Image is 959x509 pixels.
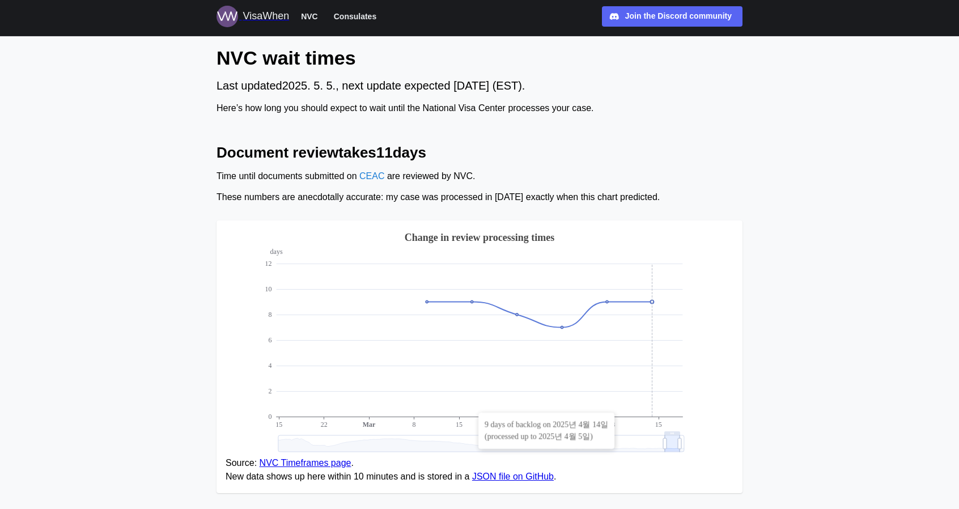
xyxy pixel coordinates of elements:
button: Consulates [329,9,381,24]
span: NVC [301,10,318,23]
text: 8 [269,311,272,319]
text: 12 [265,260,272,268]
img: Logo for VisaWhen [217,6,238,27]
text: 15 [456,421,462,429]
text: 22 [321,421,328,429]
a: Join the Discord community [602,6,742,27]
text: 4 [269,362,272,370]
text: 10 [265,285,272,293]
text: Apr [563,421,575,429]
text: 6 [269,336,272,344]
a: JSON file on GitHub [472,472,554,481]
div: These numbers are anecdotally accurate: my case was processed in [DATE] exactly when this chart p... [217,190,742,205]
figcaption: Source: . New data shows up here within 10 minutes and is stored in a . [226,456,733,485]
a: NVC Timeframes page [260,458,351,468]
text: 8 [413,421,416,429]
text: 15 [275,421,282,429]
text: Change in review processing times [405,232,554,243]
text: 2 [269,387,272,395]
text: 22 [500,421,507,429]
h2: Document review takes 11 days [217,143,742,163]
text: days [270,248,283,256]
div: Last updated 2025. 5. 5. , next update expected [DATE] (EST). [217,77,742,95]
text: 15 [655,421,662,429]
text: Mar [363,421,376,429]
h1: NVC wait times [217,45,742,70]
button: NVC [296,9,323,24]
div: VisaWhen [243,9,289,24]
text: 29 [546,421,553,429]
div: Join the Discord community [625,10,732,23]
span: Consulates [334,10,376,23]
div: Time until documents submitted on are reviewed by NVC. [217,169,742,184]
div: Here’s how long you should expect to wait until the National Visa Center processes your case. [217,101,742,116]
text: 8 [612,421,615,429]
a: CEAC [359,171,384,181]
a: Logo for VisaWhen VisaWhen [217,6,289,27]
text: 0 [269,413,272,421]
